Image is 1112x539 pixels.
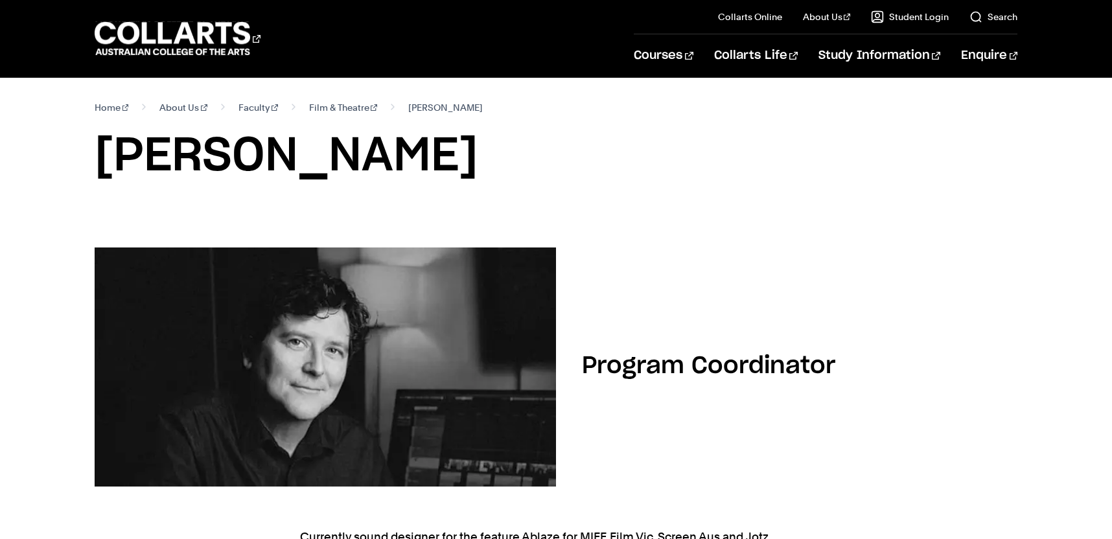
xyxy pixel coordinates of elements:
[95,20,261,57] div: Go to homepage
[969,10,1017,23] a: Search
[714,34,798,77] a: Collarts Life
[159,98,207,117] a: About Us
[238,98,278,117] a: Faculty
[871,10,949,23] a: Student Login
[582,354,835,378] h2: Program Coordinator
[408,98,483,117] span: [PERSON_NAME]
[309,98,378,117] a: Film & Theatre
[803,10,851,23] a: About Us
[634,34,693,77] a: Courses
[718,10,782,23] a: Collarts Online
[961,34,1017,77] a: Enquire
[95,98,129,117] a: Home
[95,127,1017,185] h1: [PERSON_NAME]
[818,34,940,77] a: Study Information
